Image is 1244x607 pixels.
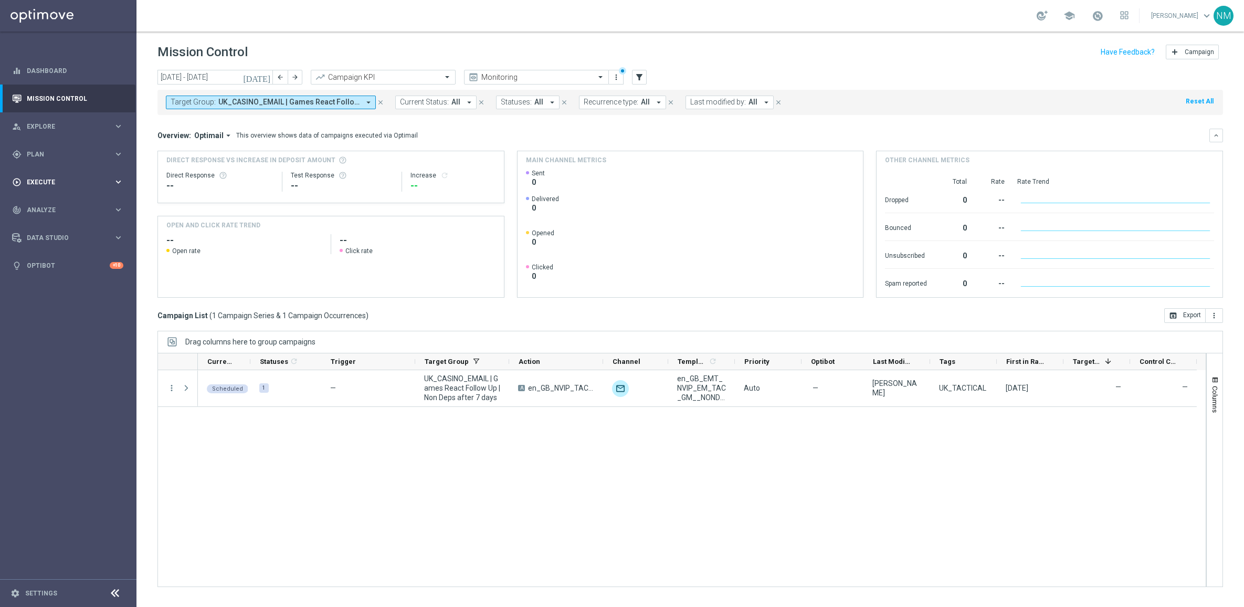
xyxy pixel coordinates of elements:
[12,261,22,270] i: lightbulb
[612,380,629,397] img: Optimail
[12,122,124,131] button: person_search Explore keyboard_arrow_right
[885,191,927,207] div: Dropped
[410,180,495,192] div: --
[677,374,726,402] span: en_GB_EMT_NVIP_EM_TAC_GM__NONDEPS_STAKE20GET50_250815
[366,311,368,320] span: )
[113,149,123,159] i: keyboard_arrow_right
[1017,177,1214,186] div: Rate Trend
[1140,358,1179,365] span: Control Customers
[532,271,553,281] span: 0
[12,150,22,159] i: gps_fixed
[166,155,335,165] span: Direct Response VS Increase In Deposit Amount
[12,66,22,76] i: equalizer
[612,73,620,81] i: more_vert
[940,358,955,365] span: Tags
[12,261,124,270] div: lightbulb Optibot +10
[584,98,638,107] span: Recurrence type:
[27,123,113,130] span: Explore
[1214,6,1234,26] div: NM
[464,70,609,85] ng-select: Monitoring
[290,357,298,365] i: refresh
[25,590,57,596] a: Settings
[619,67,626,75] div: There are unsaved changes
[12,150,124,159] button: gps_fixed Plan keyboard_arrow_right
[613,358,640,365] span: Channel
[440,171,449,180] i: refresh
[331,358,356,365] span: Trigger
[113,233,123,243] i: keyboard_arrow_right
[311,70,456,85] ng-select: Campaign KPI
[167,383,176,393] button: more_vert
[12,67,124,75] button: equalizer Dashboard
[194,131,224,140] span: Optimail
[811,358,835,365] span: Optibot
[157,131,191,140] h3: Overview:
[12,205,22,215] i: track_changes
[27,151,113,158] span: Plan
[236,131,418,140] div: This overview shows data of campaigns executed via Optimail
[532,229,554,237] span: Opened
[654,98,663,107] i: arrow_drop_down
[1213,132,1220,139] i: keyboard_arrow_down
[315,72,325,82] i: trending_up
[172,247,201,255] span: Open rate
[424,374,500,402] span: UK_CASINO_EMAIL | Games React Follow Up | Non Deps after 7 days
[532,195,559,203] span: Delivered
[12,206,124,214] button: track_changes Analyze keyboard_arrow_right
[1063,10,1075,22] span: school
[10,589,20,598] i: settings
[260,358,288,365] span: Statuses
[12,122,113,131] div: Explore
[12,150,113,159] div: Plan
[113,121,123,131] i: keyboard_arrow_right
[1150,8,1214,24] a: [PERSON_NAME]keyboard_arrow_down
[748,98,757,107] span: All
[27,252,110,279] a: Optibot
[12,95,124,103] button: Mission Control
[501,98,532,107] span: Statuses:
[12,122,22,131] i: person_search
[885,218,927,235] div: Bounced
[1164,311,1223,319] multiple-options-button: Export to CSV
[1169,311,1177,320] i: open_in_browser
[364,98,373,107] i: arrow_drop_down
[1164,308,1206,323] button: open_in_browser Export
[209,311,212,320] span: (
[1185,96,1215,107] button: Reset All
[532,203,559,213] span: 0
[939,383,986,393] span: UK_TACTICAL
[468,72,479,82] i: preview
[632,70,647,85] button: filter_alt
[686,96,774,109] button: Last modified by: All arrow_drop_down
[1166,45,1219,59] button: add Campaign
[113,177,123,187] i: keyboard_arrow_right
[979,177,1005,186] div: Rate
[12,177,22,187] i: play_circle_outline
[534,98,543,107] span: All
[528,383,594,393] span: en_GB_NVIP_TAC_GM__NONDEPS_STAKE20GET50_250815
[1006,358,1046,365] span: First in Range
[547,98,557,107] i: arrow_drop_down
[979,246,1005,263] div: --
[191,131,236,140] button: Optimail arrow_drop_down
[110,262,123,269] div: +10
[185,338,315,346] span: Drag columns here to group campaigns
[813,383,818,393] span: —
[496,96,560,109] button: Statuses: All arrow_drop_down
[12,85,123,112] div: Mission Control
[1210,311,1218,320] i: more_vert
[171,98,216,107] span: Target Group:
[940,218,967,235] div: 0
[277,74,284,81] i: arrow_back
[198,370,1197,407] div: Press SPACE to select this row.
[526,155,606,165] h4: Main channel metrics
[27,207,113,213] span: Analyze
[1182,382,1188,392] label: —
[762,98,771,107] i: arrow_drop_down
[872,379,921,397] div: Nikola Misotova
[218,98,360,107] span: UK_CASINO_EMAIL | Games React Follow Up | Non Deps after 7 days
[477,97,486,108] button: close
